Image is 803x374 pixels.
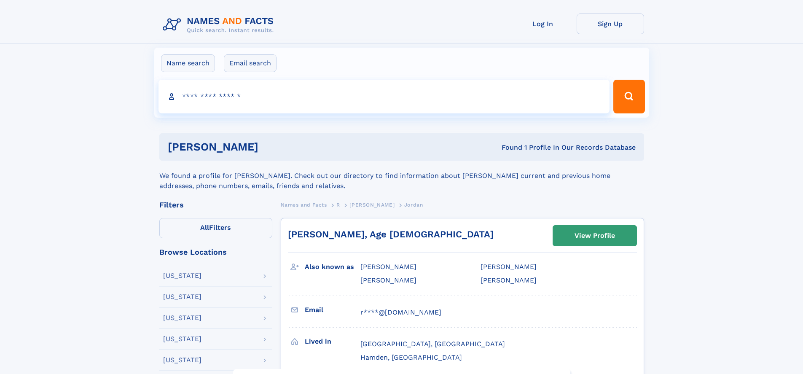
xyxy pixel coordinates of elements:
[481,263,537,271] span: [PERSON_NAME]
[380,143,636,152] div: Found 1 Profile In Our Records Database
[163,357,201,363] div: [US_STATE]
[360,276,416,284] span: [PERSON_NAME]
[349,199,395,210] a: [PERSON_NAME]
[159,201,272,209] div: Filters
[305,303,360,317] h3: Email
[360,263,416,271] span: [PERSON_NAME]
[288,229,494,239] a: [PERSON_NAME], Age [DEMOGRAPHIC_DATA]
[305,334,360,349] h3: Lived in
[360,353,462,361] span: Hamden, [GEOGRAPHIC_DATA]
[161,54,215,72] label: Name search
[224,54,277,72] label: Email search
[575,226,615,245] div: View Profile
[613,80,645,113] button: Search Button
[163,293,201,300] div: [US_STATE]
[305,260,360,274] h3: Also known as
[168,142,380,152] h1: [PERSON_NAME]
[404,202,423,208] span: Jordan
[159,218,272,238] label: Filters
[553,226,636,246] a: View Profile
[360,340,505,348] span: [GEOGRAPHIC_DATA], [GEOGRAPHIC_DATA]
[159,161,644,191] div: We found a profile for [PERSON_NAME]. Check out our directory to find information about [PERSON_N...
[158,80,610,113] input: search input
[159,248,272,256] div: Browse Locations
[163,272,201,279] div: [US_STATE]
[336,199,340,210] a: R
[509,13,577,34] a: Log In
[336,202,340,208] span: R
[281,199,327,210] a: Names and Facts
[200,223,209,231] span: All
[163,336,201,342] div: [US_STATE]
[163,315,201,321] div: [US_STATE]
[159,13,281,36] img: Logo Names and Facts
[349,202,395,208] span: [PERSON_NAME]
[577,13,644,34] a: Sign Up
[481,276,537,284] span: [PERSON_NAME]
